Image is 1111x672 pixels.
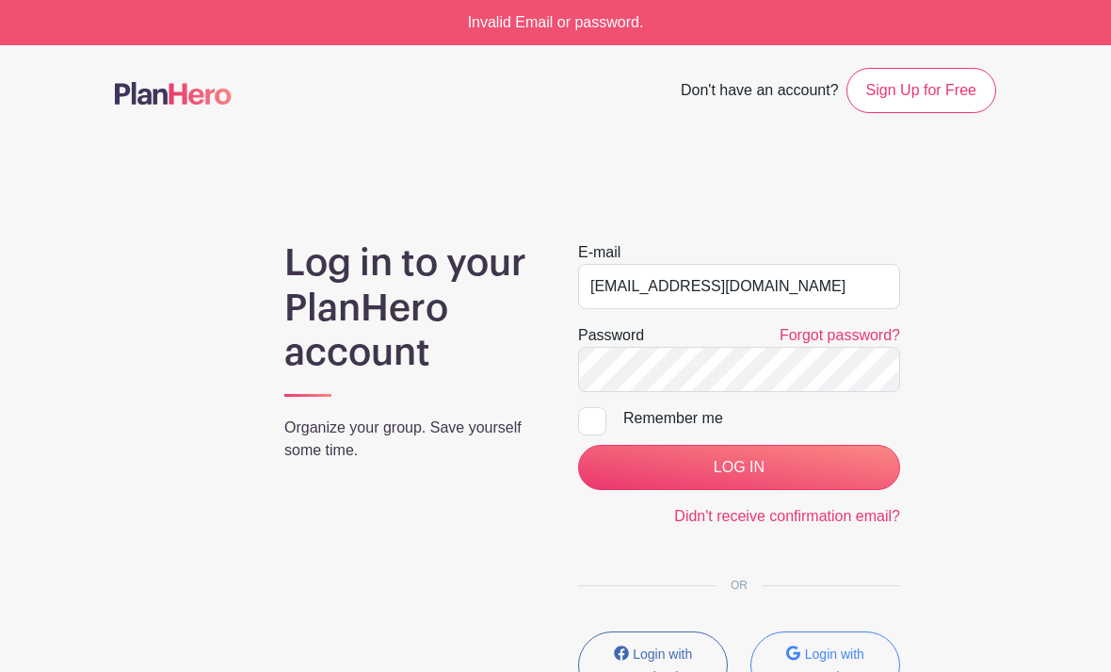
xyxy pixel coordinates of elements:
p: Organize your group. Save yourself some time. [284,417,533,462]
span: Don't have an account? [681,72,839,113]
img: logo-507f7623f17ff9eddc593b1ce0a138ce2505c220e1c5a4e2b4648c50719b7d32.svg [115,82,232,105]
input: LOG IN [578,445,900,490]
h1: Log in to your PlanHero account [284,241,533,376]
a: Didn't receive confirmation email? [674,508,900,524]
input: e.g. julie@eventco.com [578,264,900,309]
label: Password [578,324,644,347]
div: Remember me [623,407,900,430]
label: E-mail [578,241,620,264]
a: Sign Up for Free [846,68,996,113]
span: OR [716,579,763,592]
a: Forgot password? [780,327,900,343]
